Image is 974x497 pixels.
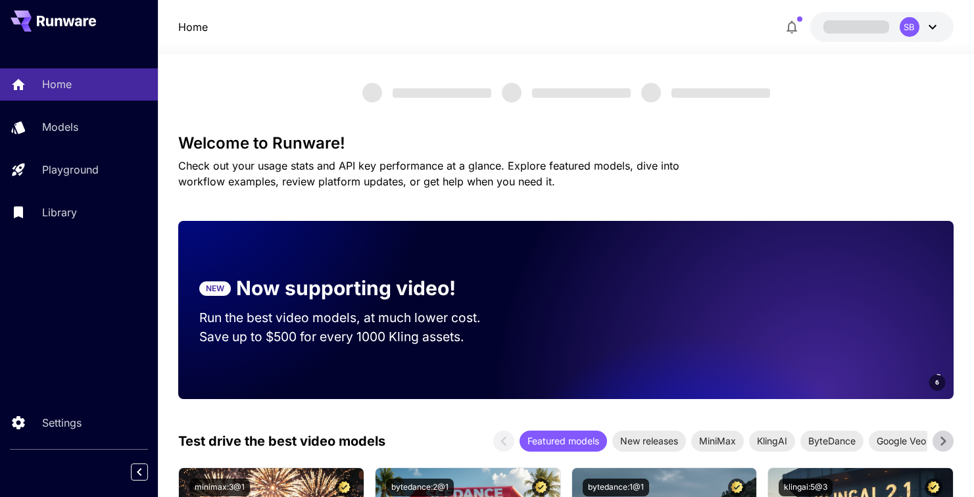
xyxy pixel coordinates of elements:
[189,479,250,496] button: minimax:3@1
[178,431,385,451] p: Test drive the best video models
[691,434,744,448] span: MiniMax
[178,19,208,35] nav: breadcrumb
[728,479,746,496] button: Certified Model – Vetted for best performance and includes a commercial license.
[925,479,942,496] button: Certified Model – Vetted for best performance and includes a commercial license.
[800,434,864,448] span: ByteDance
[749,434,795,448] span: KlingAI
[42,415,82,431] p: Settings
[583,479,649,496] button: bytedance:1@1
[42,162,99,177] p: Playground
[810,12,954,42] button: SB
[520,434,607,448] span: Featured models
[749,431,795,452] div: KlingAI
[869,431,934,452] div: Google Veo
[335,479,353,496] button: Certified Model – Vetted for best performance and includes a commercial license.
[141,460,158,484] div: Collapse sidebar
[900,17,919,37] div: SB
[131,463,148,481] button: Collapse sidebar
[42,76,72,92] p: Home
[178,159,679,188] span: Check out your usage stats and API key performance at a glance. Explore featured models, dive int...
[236,273,456,303] p: Now supporting video!
[691,431,744,452] div: MiniMax
[199,327,506,346] p: Save up to $500 for every 1000 Kling assets.
[532,479,550,496] button: Certified Model – Vetted for best performance and includes a commercial license.
[42,119,78,135] p: Models
[199,308,506,327] p: Run the best video models, at much lower cost.
[779,479,833,496] button: klingai:5@3
[386,479,454,496] button: bytedance:2@1
[42,204,77,220] p: Library
[178,134,954,153] h3: Welcome to Runware!
[869,434,934,448] span: Google Veo
[935,377,939,387] span: 6
[612,434,686,448] span: New releases
[206,283,224,295] p: NEW
[520,431,607,452] div: Featured models
[612,431,686,452] div: New releases
[178,19,208,35] a: Home
[800,431,864,452] div: ByteDance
